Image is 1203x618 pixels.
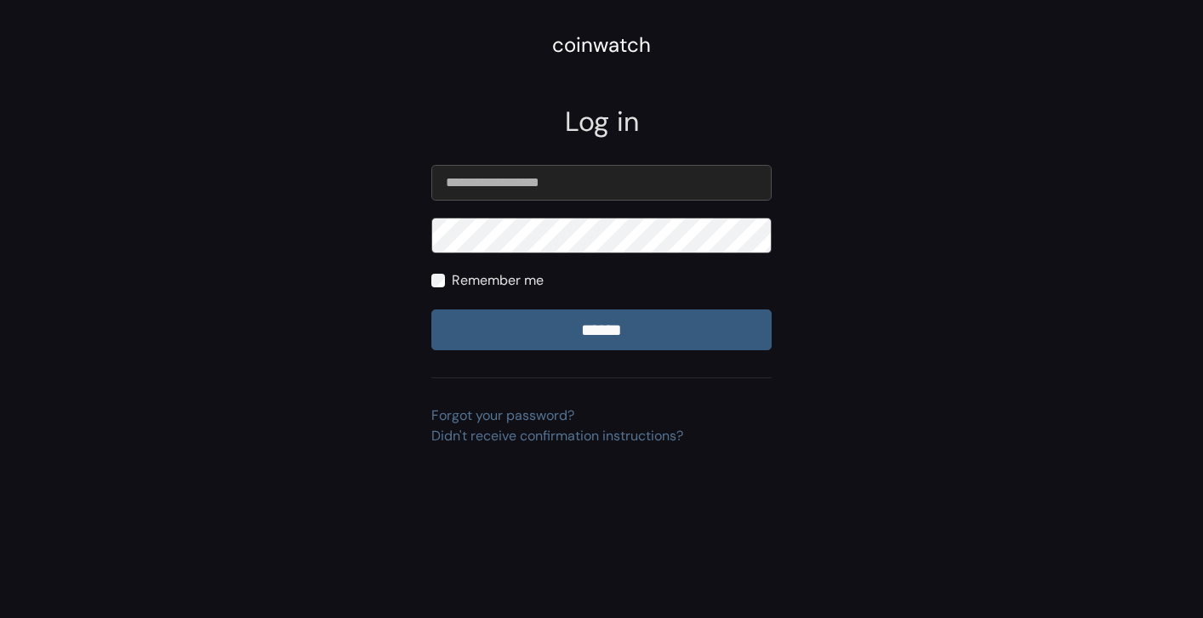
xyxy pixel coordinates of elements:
h2: Log in [431,105,772,138]
a: Forgot your password? [431,406,574,424]
a: Didn't receive confirmation instructions? [431,427,683,445]
a: coinwatch [552,38,651,56]
div: coinwatch [552,30,651,60]
label: Remember me [452,270,544,291]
